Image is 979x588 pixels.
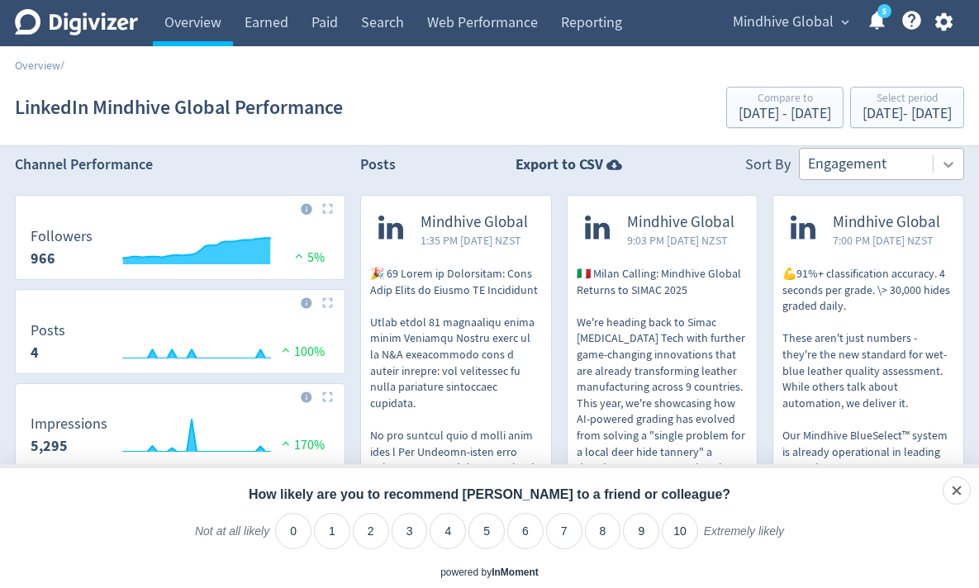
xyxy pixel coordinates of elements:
li: 7 [546,513,582,549]
h1: LinkedIn Mindhive Global Performance [15,81,343,134]
div: [DATE] - [DATE] [739,107,831,121]
span: Mindhive Global [733,9,834,36]
label: Extremely likely [704,524,784,552]
span: / [60,58,64,73]
label: Not at all likely [195,524,269,552]
div: powered by inmoment [440,566,539,580]
h2: Posts [360,154,396,180]
img: positive-performance.svg [278,437,294,449]
li: 5 [468,513,505,549]
li: 4 [430,513,466,549]
button: Compare to[DATE] - [DATE] [726,87,844,128]
a: 5 [877,4,891,18]
li: 0 [275,513,311,549]
a: InMoment [492,567,539,578]
h2: Channel Performance [15,154,345,175]
div: Select period [863,92,952,107]
div: [DATE] - [DATE] [863,107,952,121]
strong: Export to CSV [516,154,603,175]
img: Placeholder [322,297,333,308]
img: positive-performance.svg [291,249,307,262]
span: 170% [278,437,325,453]
svg: Followers 966 [22,229,338,273]
button: Select period[DATE]- [DATE] [850,87,964,128]
span: 7:00 PM [DATE] NZST [833,232,940,249]
dt: Impressions [31,415,107,434]
button: Mindhive Global [727,9,853,36]
li: 1 [314,513,350,549]
span: 5% [291,249,325,266]
text: 5 [882,6,886,17]
div: Close survey [943,477,971,505]
svg: Impressions 5,295 [22,416,338,460]
li: 2 [353,513,389,549]
img: positive-performance.svg [278,344,294,356]
img: Placeholder [322,203,333,214]
li: 3 [392,513,428,549]
strong: 966 [31,249,55,268]
div: Compare to [739,92,831,107]
strong: 4 [31,343,39,363]
li: 6 [507,513,544,549]
dt: Posts [31,321,65,340]
span: Mindhive Global [421,213,528,232]
span: 9:03 PM [DATE] NZST [627,232,734,249]
img: Placeholder [322,391,333,402]
li: 10 [662,513,698,549]
li: 9 [623,513,659,549]
span: 1:35 PM [DATE] NZST [421,232,528,249]
span: Mindhive Global [627,213,734,232]
div: Sort By [745,154,791,180]
span: Mindhive Global [833,213,940,232]
a: Overview [15,58,60,73]
dt: Followers [31,227,93,246]
span: 100% [278,344,325,360]
li: 8 [585,513,621,549]
svg: Posts 4 [22,323,338,367]
strong: 5,295 [31,436,68,456]
span: expand_more [838,15,853,30]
